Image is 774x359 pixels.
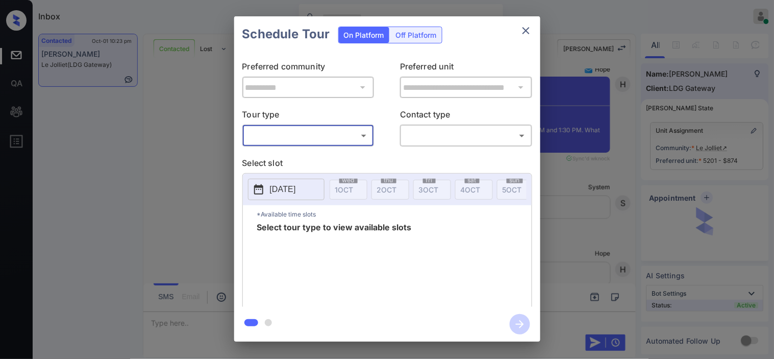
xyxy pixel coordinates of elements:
[339,27,389,43] div: On Platform
[234,16,338,52] h2: Schedule Tour
[242,108,374,125] p: Tour type
[391,27,442,43] div: Off Platform
[257,223,412,305] span: Select tour type to view available slots
[270,183,296,196] p: [DATE]
[516,20,536,41] button: close
[242,60,374,77] p: Preferred community
[242,157,532,173] p: Select slot
[257,205,532,223] p: *Available time slots
[400,60,532,77] p: Preferred unit
[248,179,324,200] button: [DATE]
[400,108,532,125] p: Contact type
